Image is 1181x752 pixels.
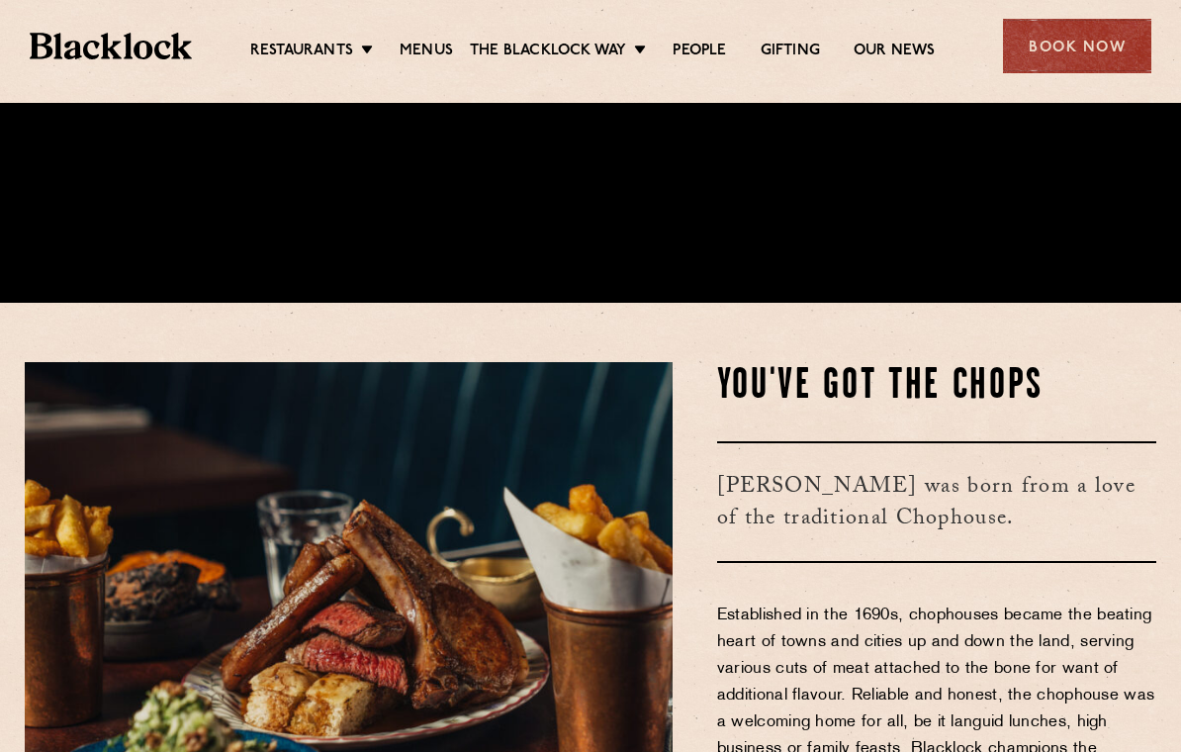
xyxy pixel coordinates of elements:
h2: You've Got The Chops [717,362,1156,412]
h3: [PERSON_NAME] was born from a love of the traditional Chophouse. [717,441,1156,563]
a: Restaurants [250,42,353,61]
a: Menus [400,42,453,61]
a: Our News [854,42,936,61]
a: The Blacklock Way [470,42,626,61]
a: Gifting [761,42,820,61]
a: People [673,42,726,61]
div: Book Now [1003,19,1151,73]
img: BL_Textured_Logo-footer-cropped.svg [30,33,192,60]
